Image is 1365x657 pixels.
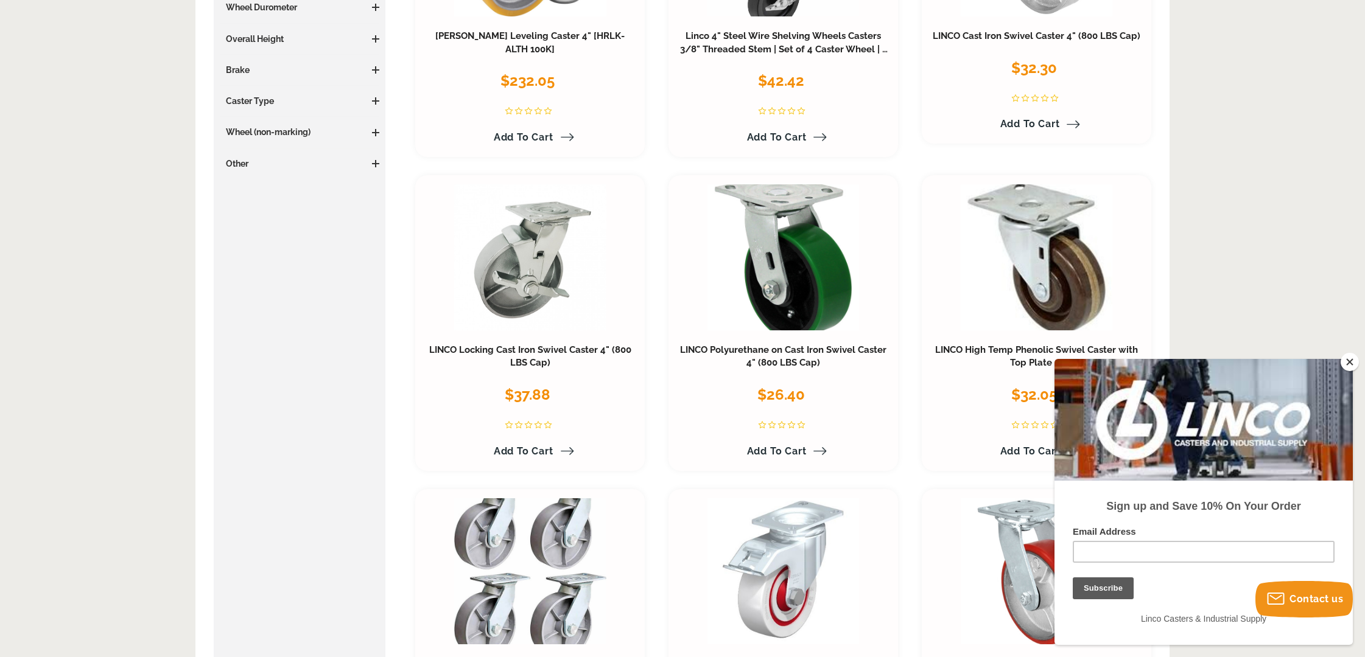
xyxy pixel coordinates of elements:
span: $32.30 [1011,59,1057,77]
a: Add to Cart [486,441,574,462]
span: $26.40 [757,386,805,403]
h3: Other [220,158,379,170]
a: LINCO Cast Iron Swivel Caster 4" (800 LBS Cap) [933,30,1140,41]
a: Add to Cart [486,127,574,148]
input: Subscribe [18,218,79,240]
span: Add to Cart [1000,445,1060,457]
span: Add to Cart [494,445,553,457]
span: Add to Cart [747,131,807,143]
a: LINCO Polyurethane on Cast Iron Swivel Caster 4" (800 LBS Cap) [680,344,886,369]
a: Add to Cart [993,114,1081,134]
button: Close [1341,353,1359,371]
span: Add to Cart [494,131,553,143]
h3: Caster Type [220,95,379,107]
a: Add to Cart [740,441,827,462]
span: Add to Cart [747,445,807,457]
span: $32.05 [1011,386,1057,403]
h3: Wheel Durometer [220,1,379,13]
strong: Sign up and Save 10% On Your Order [52,141,246,153]
h3: Wheel (non-marking) [220,126,379,138]
span: Linco Casters & Industrial Supply [86,255,212,265]
span: $37.88 [505,386,550,403]
span: Contact us [1290,593,1343,605]
a: [PERSON_NAME] Leveling Caster 4" [HRLK-ALTH 100K] [435,30,625,55]
h3: Brake [220,64,379,76]
a: Add to Cart [740,127,827,148]
a: LINCO Locking Cast Iron Swivel Caster 4" (800 LBS Cap) [429,344,631,369]
a: Add to Cart [993,441,1081,462]
span: Add to Cart [1000,118,1060,130]
span: $232.05 [500,72,555,89]
span: $42.42 [758,72,804,89]
label: Email Address [18,167,280,182]
button: Contact us [1255,581,1353,617]
h3: Overall Height [220,33,379,45]
a: Linco 4" Steel Wire Shelving Wheels Casters 3/8" Threaded Stem | Set of 4 Caster Wheel | 2 Lockin... [678,30,889,94]
a: LINCO High Temp Phenolic Swivel Caster with Top Plate 4" [935,344,1138,369]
